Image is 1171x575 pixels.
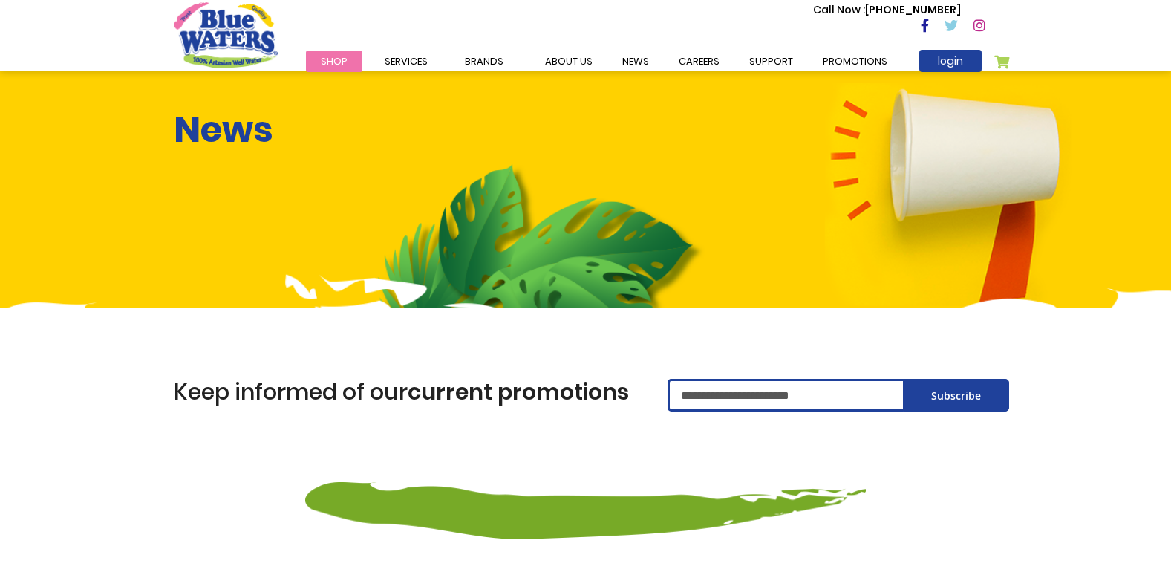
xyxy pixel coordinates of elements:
img: decor [305,435,866,539]
span: current promotions [408,376,629,408]
a: Promotions [808,51,902,72]
a: careers [664,51,734,72]
span: Brands [465,54,503,68]
a: login [919,50,982,72]
span: Call Now : [813,2,865,17]
span: Shop [321,54,348,68]
p: [PHONE_NUMBER] [813,2,961,18]
a: support [734,51,808,72]
button: Subscribe [903,379,1009,412]
span: Services [385,54,428,68]
h1: News [174,108,273,152]
a: News [607,51,664,72]
h1: Keep informed of our [174,379,645,406]
a: store logo [174,2,278,68]
a: about us [530,51,607,72]
span: Subscribe [931,389,981,403]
